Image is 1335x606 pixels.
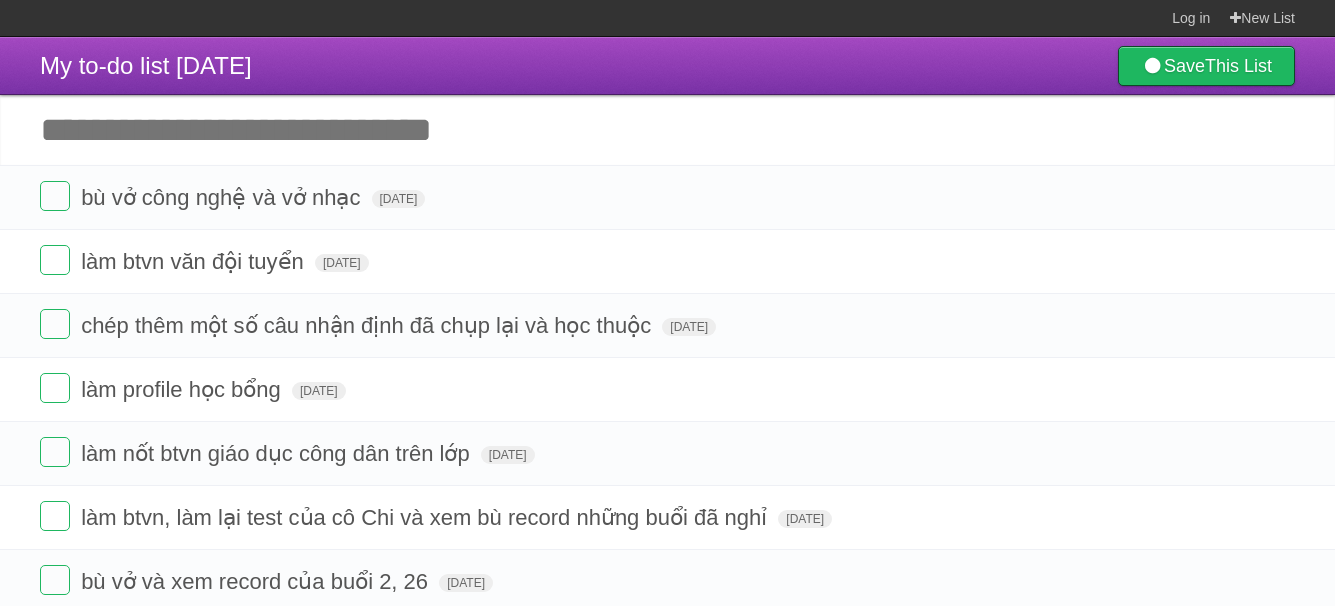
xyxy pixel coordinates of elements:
label: Done [40,181,70,211]
b: This List [1205,56,1272,76]
label: Done [40,373,70,403]
span: [DATE] [481,446,535,464]
span: làm nốt btvn giáo dục công dân trên lớp [81,441,475,466]
span: chép thêm một số câu nhận định đã chụp lại và học thuộc [81,313,656,338]
label: Done [40,245,70,275]
label: Done [40,565,70,595]
span: bù vở công nghệ và vở nhạc [81,185,365,210]
label: Done [40,309,70,339]
span: làm profile học bổng [81,377,286,402]
span: [DATE] [662,318,716,336]
label: Done [40,501,70,531]
span: My to-do list [DATE] [40,52,252,79]
label: Done [40,437,70,467]
span: [DATE] [439,574,493,592]
a: SaveThis List [1118,46,1295,86]
span: làm btvn, làm lại test của cô Chi và xem bù record những buổi đã nghỉ [81,505,772,530]
span: [DATE] [372,190,426,208]
span: [DATE] [315,254,369,272]
span: [DATE] [778,510,832,528]
span: bù vở và xem record của buổi 2, 26 [81,569,433,594]
span: làm btvn văn đội tuyển [81,249,309,274]
span: [DATE] [292,382,346,400]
